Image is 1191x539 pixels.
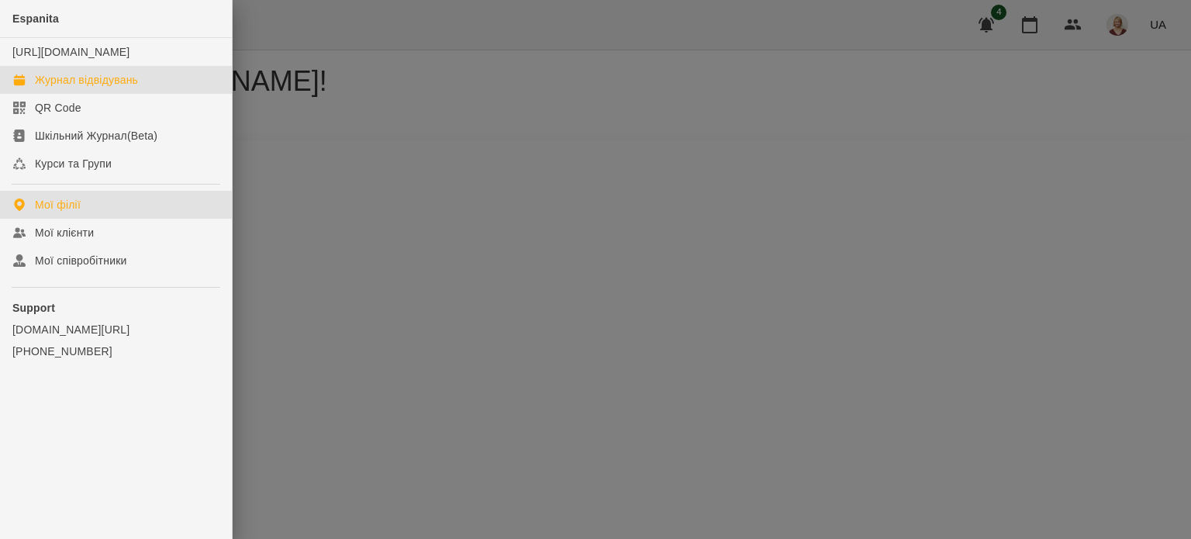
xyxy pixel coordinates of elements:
div: Журнал відвідувань [35,72,138,88]
div: Шкільний Журнал(Beta) [35,128,157,143]
div: Мої співробітники [35,253,127,268]
a: [DOMAIN_NAME][URL] [12,322,219,337]
a: [PHONE_NUMBER] [12,344,219,359]
span: Espanita [12,12,59,25]
a: [URL][DOMAIN_NAME] [12,46,129,58]
div: Мої філії [35,197,81,212]
div: Мої клієнти [35,225,94,240]
p: Support [12,300,219,316]
div: QR Code [35,100,81,116]
div: Курси та Групи [35,156,112,171]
